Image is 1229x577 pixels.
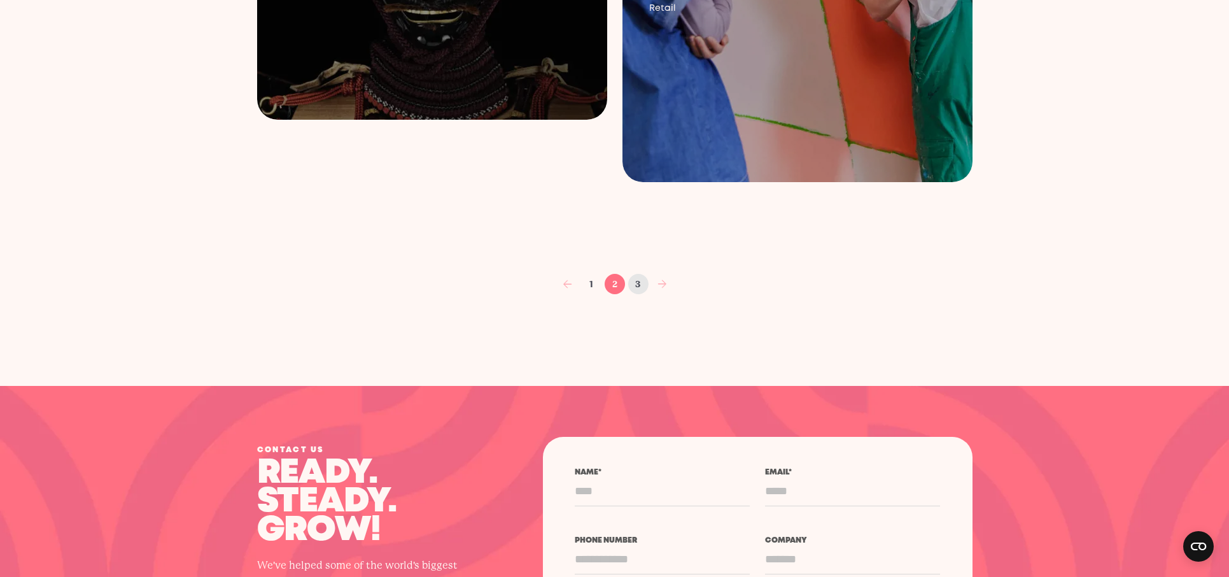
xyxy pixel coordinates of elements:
button: Open CMP widget [1183,531,1214,562]
p: Ready. Steady. Grow! [257,459,486,545]
label: Company [765,537,940,545]
label: Email [765,469,940,476]
div: Contact us [257,446,486,454]
label: Phone number [575,537,750,545]
a: 3 [628,274,649,294]
a: 2 [605,274,625,294]
div: Retail [649,3,946,13]
label: Name [575,469,750,476]
a: 1 [581,274,601,294]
